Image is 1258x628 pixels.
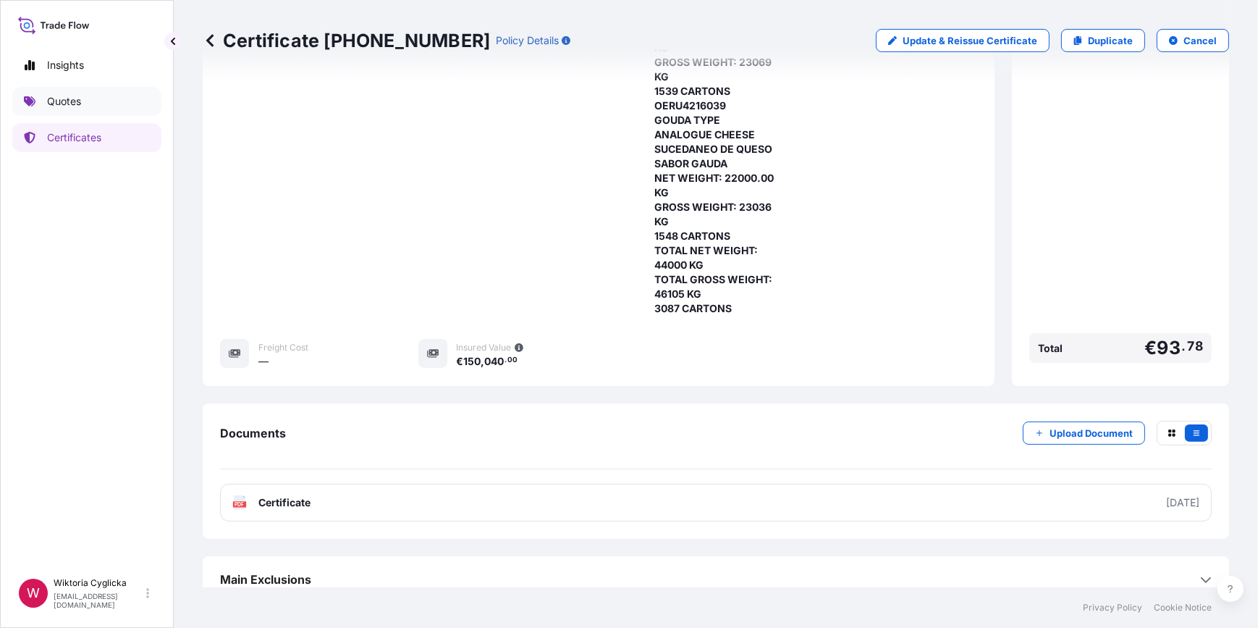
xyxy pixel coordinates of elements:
span: . [505,358,507,363]
p: [EMAIL_ADDRESS][DOMAIN_NAME] [54,592,143,609]
span: 00 [507,358,518,363]
span: 040 [485,356,505,367]
span: Certificate [258,495,311,510]
a: PDFCertificate[DATE] [220,484,1212,522]
span: € [1144,339,1157,357]
span: — [258,354,269,369]
p: Certificate [PHONE_NUMBER] [203,29,490,52]
p: Cancel [1183,33,1217,48]
p: Policy Details [496,33,559,48]
span: 78 [1188,342,1203,351]
p: Wiktoria Cyglicka [54,577,143,589]
span: W [27,586,40,600]
div: [DATE] [1166,495,1199,510]
p: Update & Reissue Certificate [903,33,1037,48]
text: PDF [235,502,245,507]
span: Freight Cost [258,342,308,353]
a: Certificates [12,123,161,152]
a: Cookie Notice [1154,602,1212,614]
a: Insights [12,51,161,80]
span: € [457,356,464,367]
a: Quotes [12,87,161,116]
span: Main Exclusions [220,572,311,587]
span: Documents [220,426,286,440]
button: Cancel [1157,29,1229,52]
span: 93 [1157,339,1180,357]
p: Upload Document [1050,426,1133,440]
p: Certificates [47,130,101,145]
span: Total [1038,341,1063,356]
p: Quotes [47,94,81,109]
span: 150 [464,356,481,367]
span: . [1182,342,1186,351]
span: , [481,356,485,367]
button: Upload Document [1023,422,1145,445]
a: Update & Reissue Certificate [876,29,1050,52]
div: Main Exclusions [220,562,1212,597]
a: Duplicate [1061,29,1145,52]
span: Insured Value [457,342,512,353]
a: Privacy Policy [1083,602,1142,614]
p: Insights [47,58,84,72]
p: Duplicate [1088,33,1133,48]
